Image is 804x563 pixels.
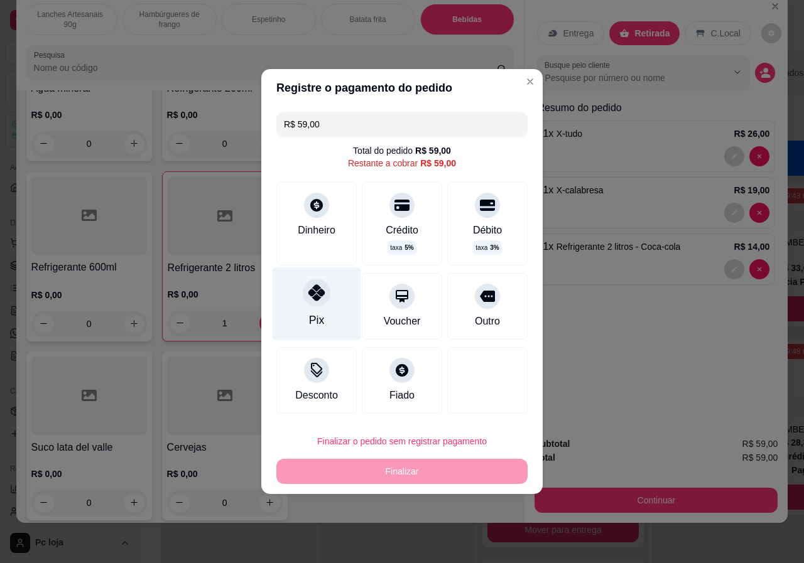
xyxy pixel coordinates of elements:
div: Total do pedido [353,144,451,157]
div: Fiado [389,388,415,403]
p: taxa [390,243,413,252]
div: Desconto [295,388,338,403]
div: Voucher [384,314,421,329]
div: Débito [473,223,502,238]
span: 5 % [405,243,413,252]
div: Restante a cobrar [348,157,456,169]
div: R$ 59,00 [415,144,451,157]
input: Ex.: hambúrguer de cordeiro [284,112,520,137]
div: Pix [309,312,324,328]
button: Finalizar o pedido sem registrar pagamento [276,429,528,454]
div: Dinheiro [298,223,335,238]
span: 3 % [490,243,499,252]
p: taxa [475,243,499,252]
header: Registre o pagamento do pedido [261,69,543,107]
div: R$ 59,00 [420,157,456,169]
div: Crédito [386,223,418,238]
div: Outro [475,314,500,329]
button: Close [520,72,540,92]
